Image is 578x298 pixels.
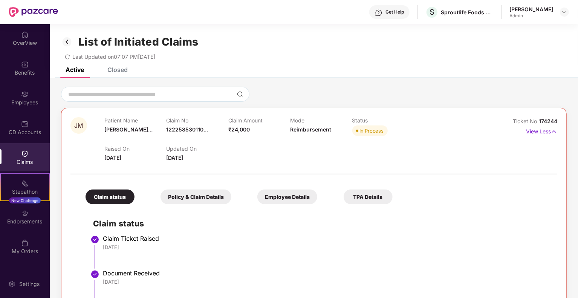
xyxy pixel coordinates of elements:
[513,118,539,124] span: Ticket No
[21,90,29,98] img: svg+xml;base64,PHN2ZyBpZD0iRW1wbG95ZWVzIiB4bWxucz0iaHR0cDovL3d3dy53My5vcmcvMjAwMC9zdmciIHdpZHRoPS...
[103,278,550,285] div: [DATE]
[21,209,29,217] img: svg+xml;base64,PHN2ZyBpZD0iRW5kb3JzZW1lbnRzIiB4bWxucz0iaHR0cDovL3d3dy53My5vcmcvMjAwMC9zdmciIHdpZH...
[21,31,29,38] img: svg+xml;base64,PHN2ZyBpZD0iSG9tZSIgeG1sbnM9Imh0dHA6Ly93d3cudzMub3JnLzIwMDAvc3ZnIiB3aWR0aD0iMjAiIG...
[290,117,352,124] p: Mode
[104,117,166,124] p: Patient Name
[228,126,250,133] span: ₹24,000
[561,9,567,15] img: svg+xml;base64,PHN2ZyBpZD0iRHJvcGRvd24tMzJ4MzIiIHhtbG5zPSJodHRwOi8vd3d3LnczLm9yZy8yMDAwL3N2ZyIgd2...
[21,239,29,247] img: svg+xml;base64,PHN2ZyBpZD0iTXlfT3JkZXJzIiBkYXRhLW5hbWU9Ik15IE9yZGVycyIgeG1sbnM9Imh0dHA6Ly93d3cudz...
[104,154,121,161] span: [DATE]
[75,122,83,129] span: JM
[166,117,228,124] p: Claim No
[360,127,384,134] div: In Process
[441,9,494,16] div: Sproutlife Foods Private Limited
[86,189,135,204] div: Claim status
[385,9,404,15] div: Get Help
[375,9,382,17] img: svg+xml;base64,PHN2ZyBpZD0iSGVscC0zMngzMiIgeG1sbnM9Imh0dHA6Ly93d3cudzMub3JnLzIwMDAvc3ZnIiB3aWR0aD...
[9,7,58,17] img: New Pazcare Logo
[551,127,557,136] img: svg+xml;base64,PHN2ZyB4bWxucz0iaHR0cDovL3d3dy53My5vcmcvMjAwMC9zdmciIHdpZHRoPSIxNyIgaGVpZ2h0PSIxNy...
[9,197,41,203] div: New Challenge
[21,150,29,157] img: svg+xml;base64,PHN2ZyBpZD0iQ2xhaW0iIHhtbG5zPSJodHRwOi8vd3d3LnczLm9yZy8yMDAwL3N2ZyIgd2lkdGg9IjIwIi...
[61,35,73,48] img: svg+xml;base64,PHN2ZyB3aWR0aD0iMzIiIGhlaWdodD0iMzIiIHZpZXdCb3g9IjAgMCAzMiAzMiIgZmlsbD0ibm9uZSIgeG...
[526,125,557,136] p: View Less
[166,126,208,133] span: 122258530110...
[1,188,49,196] div: Stepathon
[17,280,42,288] div: Settings
[104,126,153,133] span: [PERSON_NAME]...
[352,117,414,124] p: Status
[237,91,243,97] img: svg+xml;base64,PHN2ZyBpZD0iU2VhcmNoLTMyeDMyIiB4bWxucz0iaHR0cDovL3d3dy53My5vcmcvMjAwMC9zdmciIHdpZH...
[344,189,393,204] div: TPA Details
[166,154,183,161] span: [DATE]
[103,235,550,242] div: Claim Ticket Raised
[539,118,557,124] span: 174244
[65,53,70,60] span: redo
[21,180,29,187] img: svg+xml;base64,PHN2ZyB4bWxucz0iaHR0cDovL3d3dy53My5vcmcvMjAwMC9zdmciIHdpZHRoPSIyMSIgaGVpZ2h0PSIyMC...
[107,66,128,73] div: Closed
[166,145,228,152] p: Updated On
[509,6,553,13] div: [PERSON_NAME]
[21,61,29,68] img: svg+xml;base64,PHN2ZyBpZD0iQmVuZWZpdHMiIHhtbG5zPSJodHRwOi8vd3d3LnczLm9yZy8yMDAwL3N2ZyIgd2lkdGg9Ij...
[8,280,15,288] img: svg+xml;base64,PHN2ZyBpZD0iU2V0dGluZy0yMHgyMCIgeG1sbnM9Imh0dHA6Ly93d3cudzMub3JnLzIwMDAvc3ZnIiB3aW...
[103,269,550,277] div: Document Received
[93,217,550,230] h2: Claim status
[509,13,553,19] div: Admin
[228,117,290,124] p: Claim Amount
[78,35,199,48] h1: List of Initiated Claims
[161,189,231,204] div: Policy & Claim Details
[103,244,550,251] div: [DATE]
[66,66,84,73] div: Active
[72,53,155,60] span: Last Updated on 07:07 PM[DATE]
[290,126,331,133] span: Reimbursement
[90,235,99,244] img: svg+xml;base64,PHN2ZyBpZD0iU3RlcC1Eb25lLTMyeDMyIiB4bWxucz0iaHR0cDovL3d3dy53My5vcmcvMjAwMC9zdmciIH...
[90,270,99,279] img: svg+xml;base64,PHN2ZyBpZD0iU3RlcC1Eb25lLTMyeDMyIiB4bWxucz0iaHR0cDovL3d3dy53My5vcmcvMjAwMC9zdmciIH...
[257,189,317,204] div: Employee Details
[21,120,29,128] img: svg+xml;base64,PHN2ZyBpZD0iQ0RfQWNjb3VudHMiIGRhdGEtbmFtZT0iQ0QgQWNjb3VudHMiIHhtbG5zPSJodHRwOi8vd3...
[430,8,434,17] span: S
[104,145,166,152] p: Raised On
